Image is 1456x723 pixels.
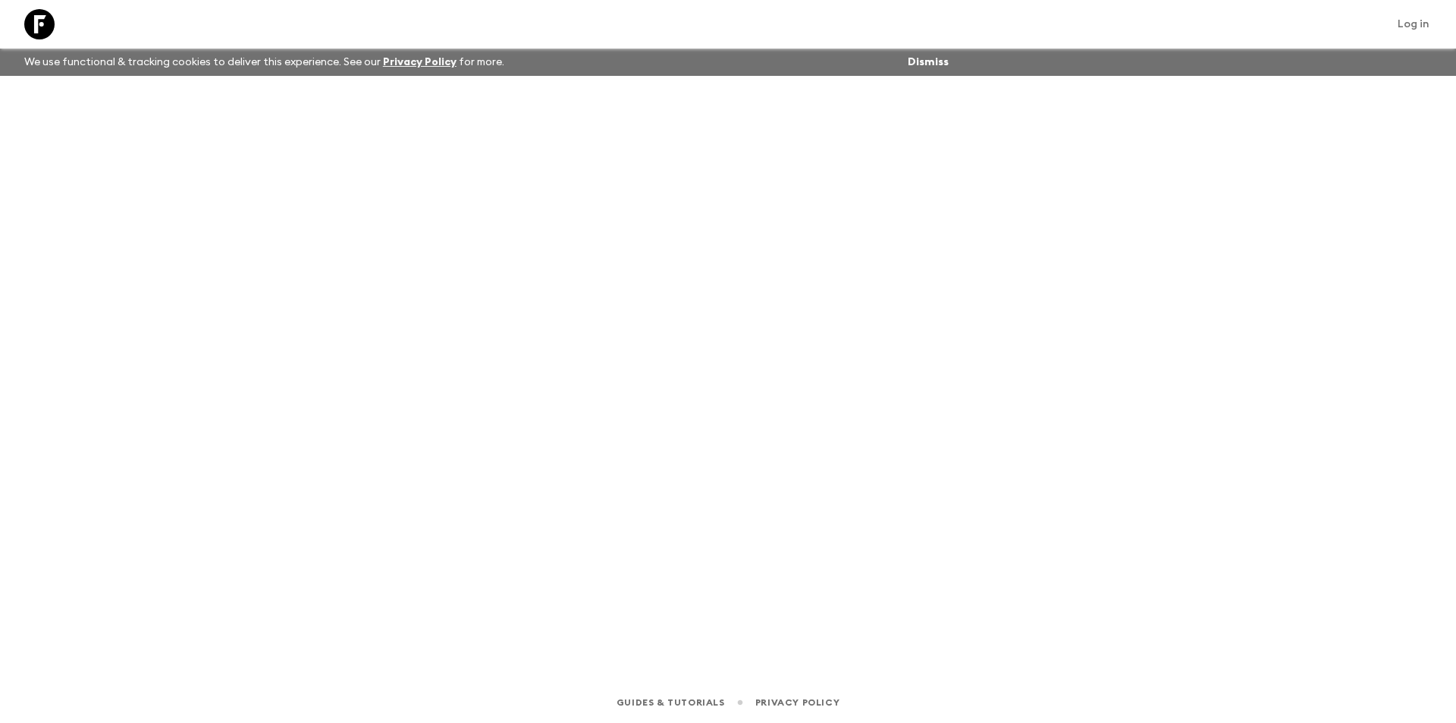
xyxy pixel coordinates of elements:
p: We use functional & tracking cookies to deliver this experience. See our for more. [18,49,510,76]
a: Privacy Policy [383,57,457,68]
a: Privacy Policy [755,694,839,711]
a: Guides & Tutorials [617,694,725,711]
a: Log in [1389,14,1438,35]
button: Dismiss [904,52,952,73]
